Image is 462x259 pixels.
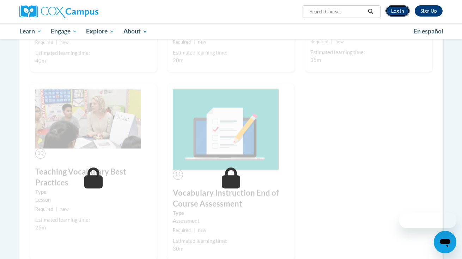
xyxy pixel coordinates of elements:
img: Course Image [35,89,141,149]
a: Cox Campus [19,5,153,18]
span: Required [173,228,191,233]
span: | [56,207,57,212]
div: Estimated learning time: [173,237,289,245]
span: Learn [19,27,42,36]
iframe: Button to launch messaging window [434,231,456,253]
span: 10 [35,149,45,159]
a: Learn [15,23,46,39]
a: Register [415,5,443,17]
span: 20m [173,57,183,63]
input: Search Courses [309,7,365,16]
a: Explore [81,23,119,39]
div: Lesson [35,196,152,204]
span: | [56,40,57,45]
span: Required [173,39,191,45]
h3: Teaching Vocabulary Best Practices [35,166,152,188]
span: Required [35,40,53,45]
span: En español [414,27,443,35]
span: | [194,228,195,233]
span: new [198,39,206,45]
span: new [60,207,69,212]
button: Search [365,7,376,16]
div: Estimated learning time: [310,49,427,56]
span: 30m [173,246,183,252]
span: | [194,39,195,45]
label: Type [35,188,152,196]
span: new [198,228,206,233]
span: Required [310,39,328,44]
span: Required [35,207,53,212]
div: Main menu [9,23,453,39]
a: Engage [46,23,82,39]
span: 35m [310,57,321,63]
span: 40m [35,58,46,64]
a: En español [409,24,448,39]
div: Estimated learning time: [35,216,152,224]
span: Engage [51,27,77,36]
span: 11 [173,170,183,180]
img: Cox Campus [19,5,98,18]
img: Course Image [173,89,279,170]
span: | [331,39,333,44]
span: 25m [35,225,46,230]
span: About [123,27,147,36]
span: Explore [86,27,114,36]
label: Type [173,209,289,217]
div: Estimated learning time: [173,49,289,57]
a: About [119,23,152,39]
span: new [335,39,344,44]
h3: Vocabulary Instruction End of Course Assessment [173,188,289,209]
span: new [60,40,69,45]
a: Log In [385,5,410,17]
div: Estimated learning time: [35,49,152,57]
iframe: Message from company [399,213,456,228]
div: Assessment [173,217,289,225]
